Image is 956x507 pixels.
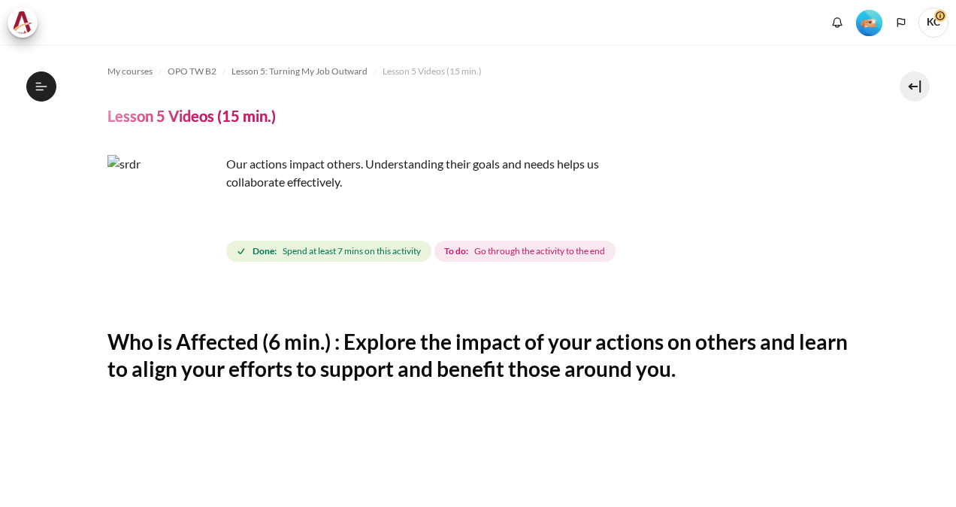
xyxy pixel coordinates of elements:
[168,62,216,80] a: OPO TW B2
[918,8,948,38] span: KC
[890,11,912,34] button: Languages
[107,155,220,268] img: srdr
[444,244,468,258] strong: To do:
[850,8,888,36] a: Level #2
[474,244,605,258] span: Go through the activity to the end
[8,8,45,38] a: Architeck Architeck
[107,106,276,126] h4: Lesson 5 Videos (15 min.)
[12,11,33,34] img: Architeck
[168,65,216,78] span: OPO TW B2
[231,65,368,78] span: Lesson 5: Turning My Job Outward
[826,11,849,34] div: Show notification window with no new notifications
[107,62,153,80] a: My courses
[107,328,849,383] h2: Who is Affected (6 min.) : Explore the impact of your actions on others and learn to align your e...
[383,62,482,80] a: Lesson 5 Videos (15 min.)
[253,244,277,258] strong: Done:
[107,65,153,78] span: My courses
[231,62,368,80] a: Lesson 5: Turning My Job Outward
[856,10,882,36] img: Level #2
[918,8,948,38] a: User menu
[226,238,619,265] div: Completion requirements for Lesson 5 Videos (15 min.)
[107,59,849,83] nav: Navigation bar
[856,8,882,36] div: Level #2
[283,244,421,258] span: Spend at least 7 mins on this activity
[383,65,482,78] span: Lesson 5 Videos (15 min.)
[107,155,634,191] p: Our actions impact others. Understanding their goals and needs helps us collaborate effectively.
